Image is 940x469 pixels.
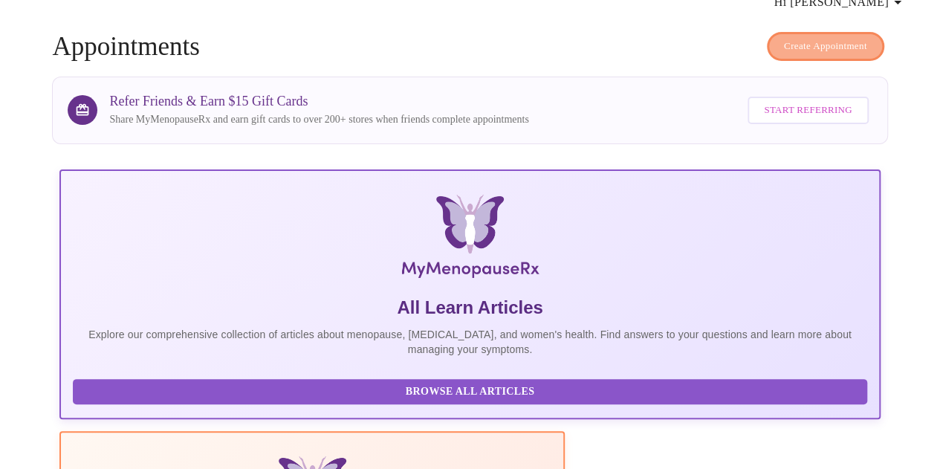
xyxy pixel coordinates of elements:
[52,32,887,62] h4: Appointments
[73,327,866,357] p: Explore our comprehensive collection of articles about menopause, [MEDICAL_DATA], and women's hea...
[767,32,884,61] button: Create Appointment
[784,38,867,55] span: Create Appointment
[109,94,528,109] h3: Refer Friends & Earn $15 Gift Cards
[764,102,852,119] span: Start Referring
[73,379,866,405] button: Browse All Articles
[196,195,743,284] img: MyMenopauseRx Logo
[109,112,528,127] p: Share MyMenopauseRx and earn gift cards to over 200+ stores when friends complete appointments
[744,89,872,132] a: Start Referring
[73,296,866,320] h5: All Learn Articles
[748,97,868,124] button: Start Referring
[88,383,852,401] span: Browse All Articles
[73,384,870,397] a: Browse All Articles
